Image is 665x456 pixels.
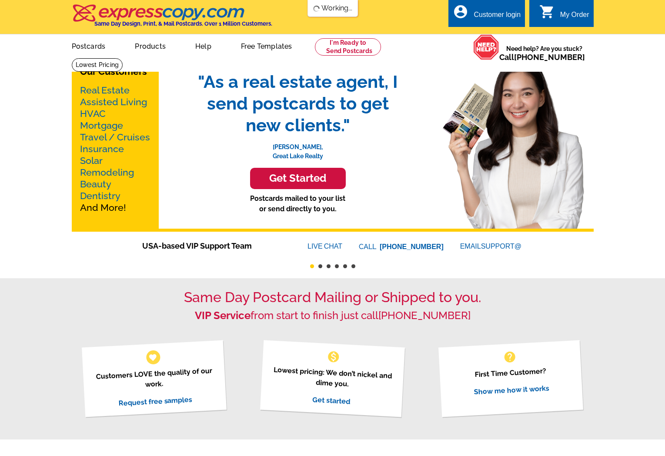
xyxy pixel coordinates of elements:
a: [PHONE_NUMBER] [514,53,585,62]
p: Customers LOVE the quality of our work. [93,365,216,393]
span: "As a real estate agent, I send postcards to get new clients." [189,71,407,136]
p: First Time Customer? [449,364,572,381]
a: Free Templates [227,35,306,56]
a: account_circle Customer login [453,10,521,20]
a: [PHONE_NUMBER] [378,309,471,322]
font: LIVE [307,241,324,252]
h4: Same Day Design, Print, & Mail Postcards. Over 1 Million Customers. [94,20,272,27]
font: CALL [359,242,378,252]
a: HVAC [80,108,106,119]
span: favorite [148,353,157,362]
a: Mortgage [80,120,123,131]
i: account_circle [453,4,468,20]
a: LIVECHAT [307,243,342,250]
span: Call [499,53,585,62]
i: shopping_cart [539,4,555,20]
button: 1 of 6 [310,264,314,268]
a: EMAILSUPPORT@ [460,243,523,250]
a: Get started [312,395,351,406]
a: Remodeling [80,167,134,178]
a: Get Started [189,168,407,189]
font: SUPPORT@ [481,241,523,252]
span: Need help? Are you stuck? [499,44,589,62]
div: Customer login [474,11,521,23]
a: [PHONE_NUMBER] [380,243,444,250]
a: Assisted Living [80,97,147,107]
a: Real Estate [80,85,130,96]
a: Travel / Cruises [80,132,150,143]
button: 3 of 6 [327,264,331,268]
a: Beauty [80,179,111,190]
a: Help [181,35,225,56]
img: help [473,34,499,60]
a: Request free samples [118,395,193,407]
button: 4 of 6 [335,264,339,268]
div: My Order [560,11,589,23]
span: help [503,350,517,364]
button: 6 of 6 [351,264,355,268]
a: Show me how it works [474,384,549,396]
p: Postcards mailed to your list or send directly to you. [189,193,407,214]
span: monetization_on [327,350,341,364]
p: [PERSON_NAME], Great Lake Realty [189,136,407,161]
a: Same Day Design, Print, & Mail Postcards. Over 1 Million Customers. [72,10,272,27]
strong: VIP Service [195,309,251,322]
a: Dentistry [80,190,120,201]
a: Postcards [58,35,120,56]
h1: Same Day Postcard Mailing or Shipped to you. [72,289,594,306]
h2: from start to finish just call [72,310,594,322]
h3: Get Started [261,172,335,185]
p: And More! [80,84,150,213]
span: USA-based VIP Support Team [142,240,281,252]
a: Products [121,35,180,56]
img: loading... [313,5,320,12]
button: 5 of 6 [343,264,347,268]
a: shopping_cart My Order [539,10,589,20]
a: Solar [80,155,103,166]
button: 2 of 6 [318,264,322,268]
p: Lowest pricing: We don’t nickel and dime you. [271,364,394,392]
a: Insurance [80,143,124,154]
